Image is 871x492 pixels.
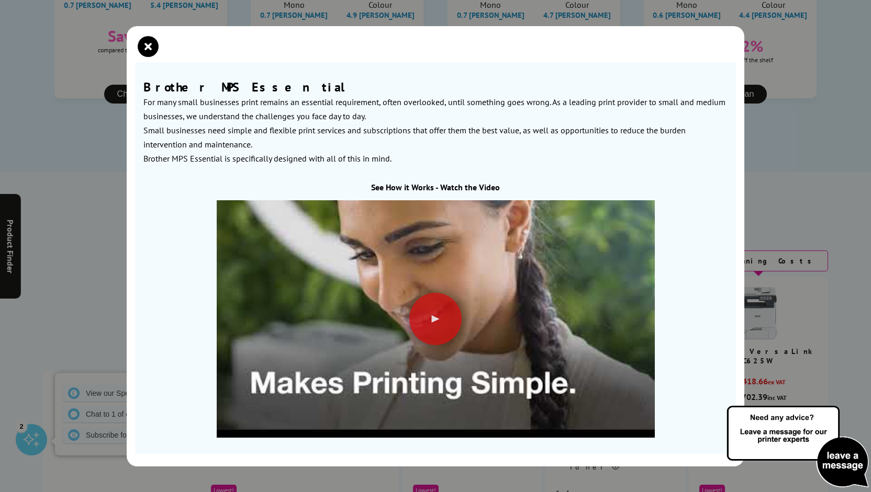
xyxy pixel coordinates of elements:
[217,143,655,471] img: Play
[143,79,728,95] h3: Brother MPS Essential
[143,152,728,166] p: Brother MPS Essential is specifically designed with all of this in mind.
[724,404,871,490] img: Open Live Chat window
[143,95,728,123] p: For many small businesses print remains an essential requirement, often overlooked, until somethi...
[140,39,156,54] button: close modal
[143,453,728,464] div: What is Brother MPS Essential?
[217,182,655,192] div: See How it Works - Watch the Video
[143,123,728,152] p: Small businesses need simple and flexible print services and subscriptions that offer them the be...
